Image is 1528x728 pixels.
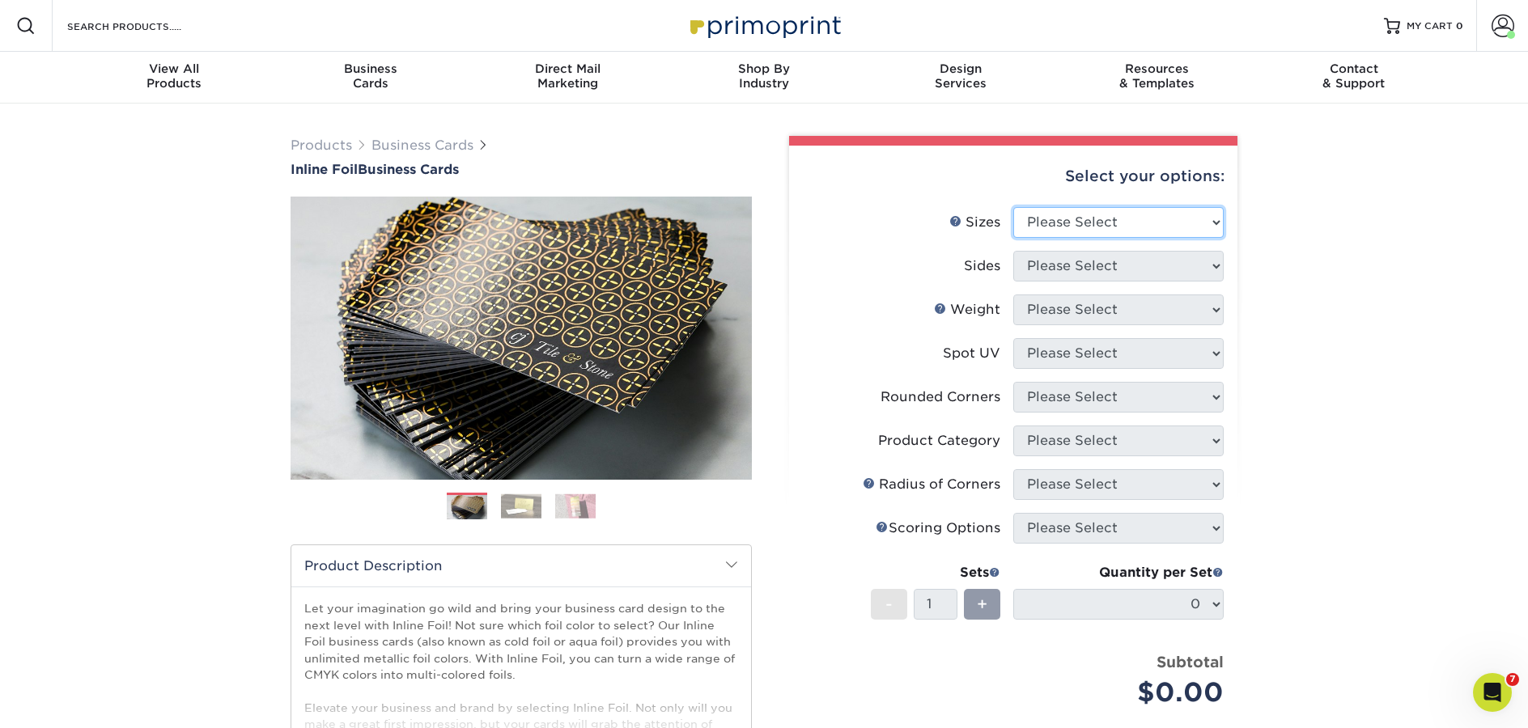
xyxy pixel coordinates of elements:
[862,61,1059,91] div: Services
[1255,61,1452,76] span: Contact
[76,61,273,91] div: Products
[273,52,469,104] a: BusinessCards
[469,61,666,91] div: Marketing
[1157,653,1224,671] strong: Subtotal
[964,256,1000,276] div: Sides
[291,162,752,177] h1: Business Cards
[555,493,596,518] img: Business Cards 03
[291,138,352,153] a: Products
[1255,52,1452,104] a: Contact& Support
[666,52,863,104] a: Shop ByIndustry
[1456,20,1463,32] span: 0
[291,545,751,586] h2: Product Description
[943,344,1000,363] div: Spot UV
[1059,61,1255,91] div: & Templates
[1059,61,1255,76] span: Resources
[501,493,541,518] img: Business Cards 02
[878,431,1000,451] div: Product Category
[291,108,752,569] img: Inline Foil 01
[977,592,987,616] span: +
[469,61,666,76] span: Direct Mail
[802,146,1225,207] div: Select your options:
[876,518,1000,538] div: Scoring Options
[291,162,752,177] a: Inline FoilBusiness Cards
[66,16,223,36] input: SEARCH PRODUCTS.....
[371,138,473,153] a: Business Cards
[447,487,487,527] img: Business Cards 01
[1059,52,1255,104] a: Resources& Templates
[1473,673,1512,712] iframe: Intercom live chat
[862,52,1059,104] a: DesignServices
[666,61,863,76] span: Shop By
[881,387,1000,407] div: Rounded Corners
[666,61,863,91] div: Industry
[862,61,1059,76] span: Design
[76,61,273,76] span: View All
[934,300,1000,320] div: Weight
[949,213,1000,232] div: Sizes
[1407,19,1453,33] span: MY CART
[273,61,469,91] div: Cards
[291,162,358,177] span: Inline Foil
[1506,673,1519,686] span: 7
[1255,61,1452,91] div: & Support
[863,475,1000,494] div: Radius of Corners
[683,8,845,43] img: Primoprint
[76,52,273,104] a: View AllProducts
[273,61,469,76] span: Business
[885,592,893,616] span: -
[871,563,1000,582] div: Sets
[1025,673,1224,712] div: $0.00
[1013,563,1224,582] div: Quantity per Set
[469,52,666,104] a: Direct MailMarketing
